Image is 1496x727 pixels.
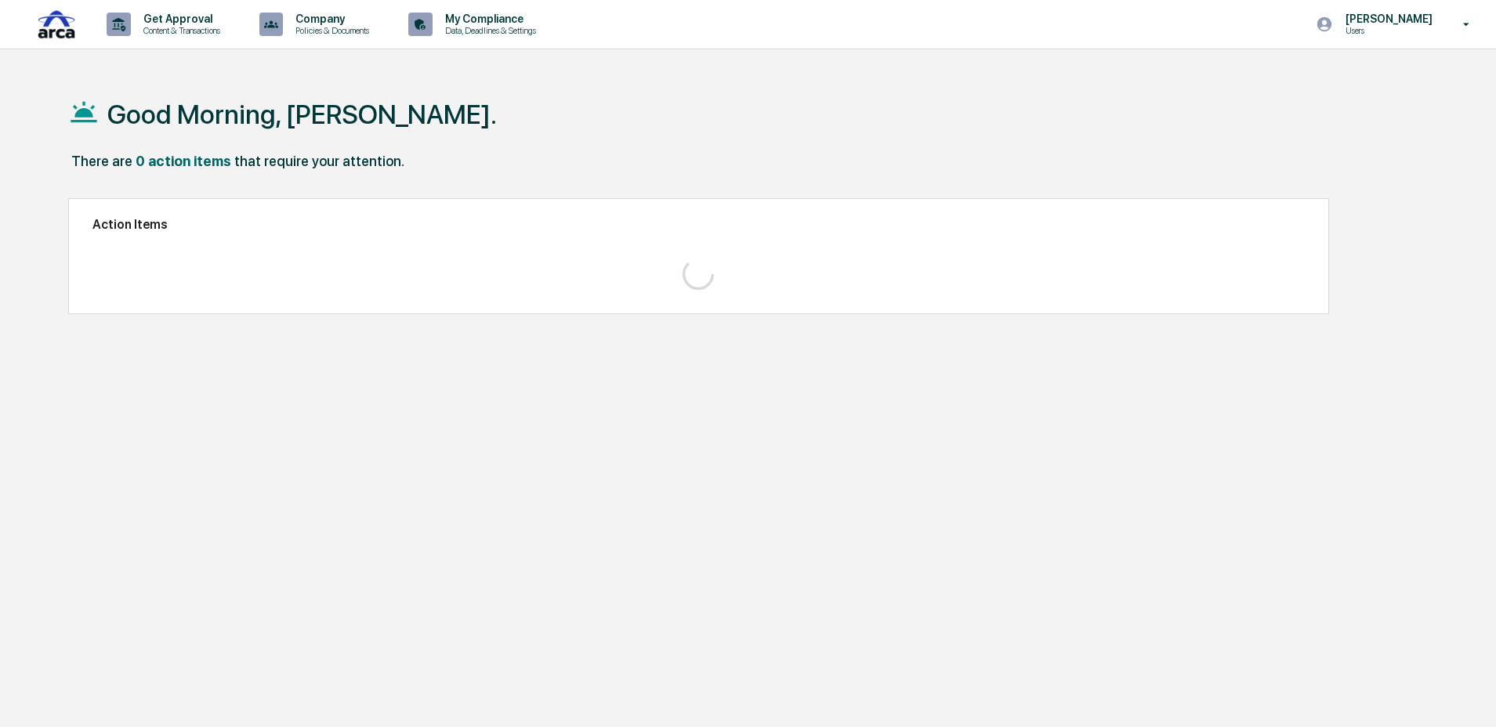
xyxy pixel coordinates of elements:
[92,217,1304,232] h2: Action Items
[433,13,544,25] p: My Compliance
[433,25,544,36] p: Data, Deadlines & Settings
[107,99,497,130] h1: Good Morning, [PERSON_NAME].
[38,7,75,42] img: logo
[136,153,231,169] div: 0 action items
[283,13,377,25] p: Company
[283,25,377,36] p: Policies & Documents
[71,153,132,169] div: There are
[234,153,404,169] div: that require your attention.
[131,13,228,25] p: Get Approval
[1333,13,1440,25] p: [PERSON_NAME]
[1333,25,1440,36] p: Users
[131,25,228,36] p: Content & Transactions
